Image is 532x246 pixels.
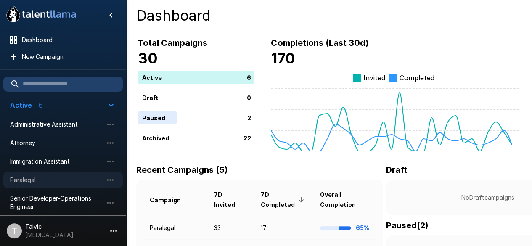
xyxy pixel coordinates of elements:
b: Total Campaigns [138,38,207,48]
span: Overall Completion [320,190,369,210]
span: 7D Invited [214,190,247,210]
p: 0 [247,93,251,102]
b: 170 [271,50,295,67]
b: Draft [386,165,407,175]
span: Campaign [150,195,192,205]
h4: Dashboard [136,7,522,24]
td: Paralegal [143,217,207,239]
p: 6 [247,73,251,82]
p: 2 [247,113,251,122]
b: Completions (Last 30d) [271,38,368,48]
td: 33 [207,217,254,239]
b: Recent Campaigns (5) [136,165,228,175]
b: Paused ( 2 ) [386,220,429,230]
td: 17 [254,217,313,239]
span: 7D Completed [260,190,307,210]
b: 30 [138,50,158,67]
b: 65% [356,224,369,231]
p: 22 [244,133,251,142]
